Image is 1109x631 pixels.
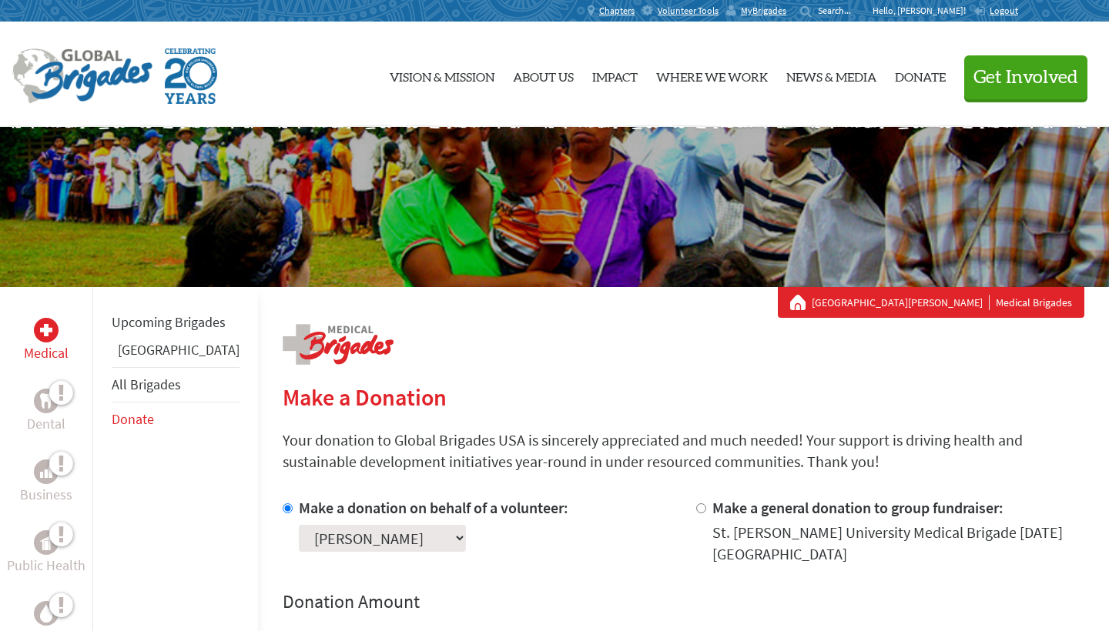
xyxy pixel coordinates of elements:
label: Make a general donation to group fundraiser: [712,498,1003,517]
span: Logout [990,5,1018,16]
span: Chapters [599,5,635,17]
label: Make a donation on behalf of a volunteer: [299,498,568,517]
a: Vision & Mission [390,35,494,115]
a: All Brigades [112,376,181,393]
img: Water [40,604,52,622]
a: Donate [112,410,154,428]
li: Panama [112,339,240,367]
p: Business [20,484,72,506]
h2: Make a Donation [283,383,1084,411]
span: Get Involved [973,68,1078,87]
a: Public HealthPublic Health [7,530,85,576]
p: Medical [24,342,69,364]
a: About Us [513,35,574,115]
div: Water [34,601,59,626]
h4: Donation Amount [283,589,1084,614]
li: Donate [112,402,240,436]
li: All Brigades [112,367,240,402]
div: Medical [34,318,59,342]
a: BusinessBusiness [20,459,72,506]
img: Global Brigades Celebrating 20 Years [165,48,217,104]
li: Upcoming Brigades [112,305,240,339]
p: Hello, [PERSON_NAME]! [873,5,973,17]
a: Logout [973,5,1018,17]
img: Medical [40,324,52,336]
a: MedicalMedical [24,318,69,364]
div: Medical Brigades [790,295,1072,310]
a: Upcoming Brigades [112,313,226,331]
span: Volunteer Tools [658,5,719,17]
img: Dental [40,393,52,408]
p: Dental [27,413,65,435]
p: Public Health [7,555,85,576]
div: Public Health [34,530,59,555]
img: Global Brigades Logo [12,48,152,104]
div: Business [34,459,59,484]
div: St. [PERSON_NAME] University Medical Brigade [DATE] [GEOGRAPHIC_DATA] [712,522,1085,565]
a: [GEOGRAPHIC_DATA] [118,341,240,359]
input: Search... [818,5,862,16]
a: News & Media [786,35,876,115]
a: Donate [895,35,946,115]
a: DentalDental [27,389,65,435]
a: Where We Work [656,35,768,115]
img: Business [40,466,52,478]
p: Your donation to Global Brigades USA is sincerely appreciated and much needed! Your support is dr... [283,429,1084,472]
a: [GEOGRAPHIC_DATA][PERSON_NAME] [812,295,990,310]
img: Public Health [40,535,52,550]
img: logo-medical.png [283,324,394,365]
button: Get Involved [964,55,1087,99]
div: Dental [34,389,59,413]
a: Impact [592,35,638,115]
span: MyBrigades [741,5,786,17]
